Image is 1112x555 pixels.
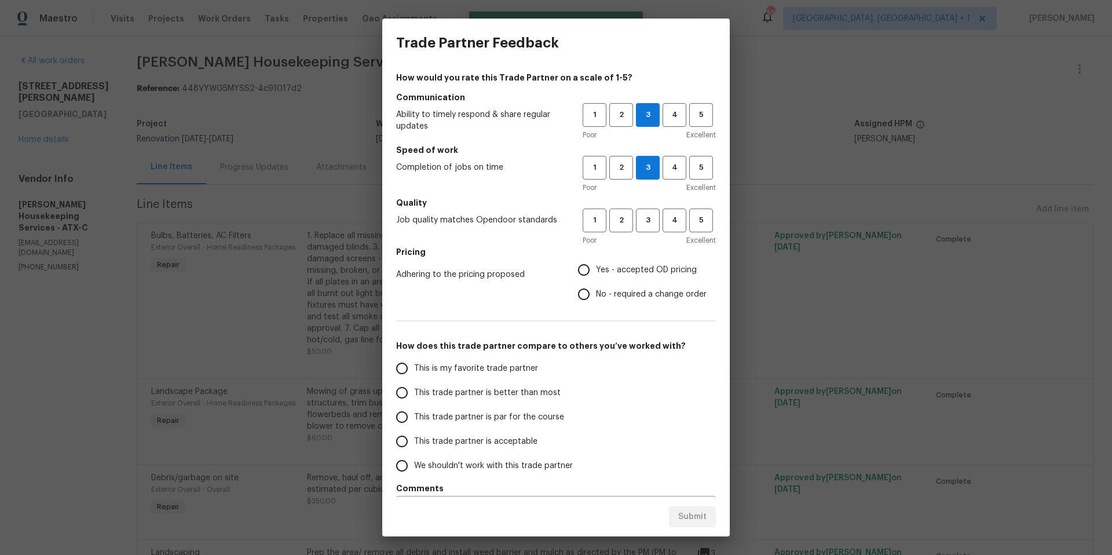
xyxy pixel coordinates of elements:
span: This trade partner is better than most [414,387,561,399]
button: 4 [663,209,686,232]
span: Poor [583,182,597,193]
button: 2 [609,103,633,127]
span: 1 [584,214,605,227]
span: This trade partner is acceptable [414,436,537,448]
span: 4 [664,161,685,174]
span: 2 [610,214,632,227]
span: Excellent [686,129,716,141]
span: Completion of jobs on time [396,162,564,173]
span: 5 [690,108,712,122]
button: 1 [583,209,606,232]
span: Adhering to the pricing proposed [396,269,559,280]
span: Excellent [686,235,716,246]
span: Poor [583,235,597,246]
button: 3 [636,156,660,180]
span: This trade partner is par for the course [414,411,564,423]
span: Poor [583,129,597,141]
h5: Communication [396,92,716,103]
button: 3 [636,103,660,127]
span: Excellent [686,182,716,193]
span: 2 [610,161,632,174]
span: 5 [690,214,712,227]
button: 5 [689,103,713,127]
h5: Quality [396,197,716,209]
span: 1 [584,108,605,122]
span: No - required a change order [596,289,707,301]
span: 4 [664,214,685,227]
span: We shouldn't work with this trade partner [414,460,573,472]
h5: How does this trade partner compare to others you’ve worked with? [396,340,716,352]
span: 3 [637,161,659,174]
button: 1 [583,156,606,180]
span: 2 [610,108,632,122]
span: 3 [637,214,659,227]
button: 2 [609,209,633,232]
div: Pricing [578,258,716,306]
button: 3 [636,209,660,232]
span: Job quality matches Opendoor standards [396,214,564,226]
span: 4 [664,108,685,122]
h5: Comments [396,483,716,494]
span: 5 [690,161,712,174]
button: 4 [663,156,686,180]
span: Ability to timely respond & share regular updates [396,109,564,132]
button: 1 [583,103,606,127]
h5: Pricing [396,246,716,258]
button: 4 [663,103,686,127]
h3: Trade Partner Feedback [396,35,559,51]
button: 5 [689,209,713,232]
span: 1 [584,161,605,174]
span: 3 [637,108,659,122]
button: 2 [609,156,633,180]
span: Yes - accepted OD pricing [596,264,697,276]
h5: Speed of work [396,144,716,156]
span: This is my favorite trade partner [414,363,538,375]
div: How does this trade partner compare to others you’ve worked with? [396,356,716,478]
h4: How would you rate this Trade Partner on a scale of 1-5? [396,72,716,83]
button: 5 [689,156,713,180]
